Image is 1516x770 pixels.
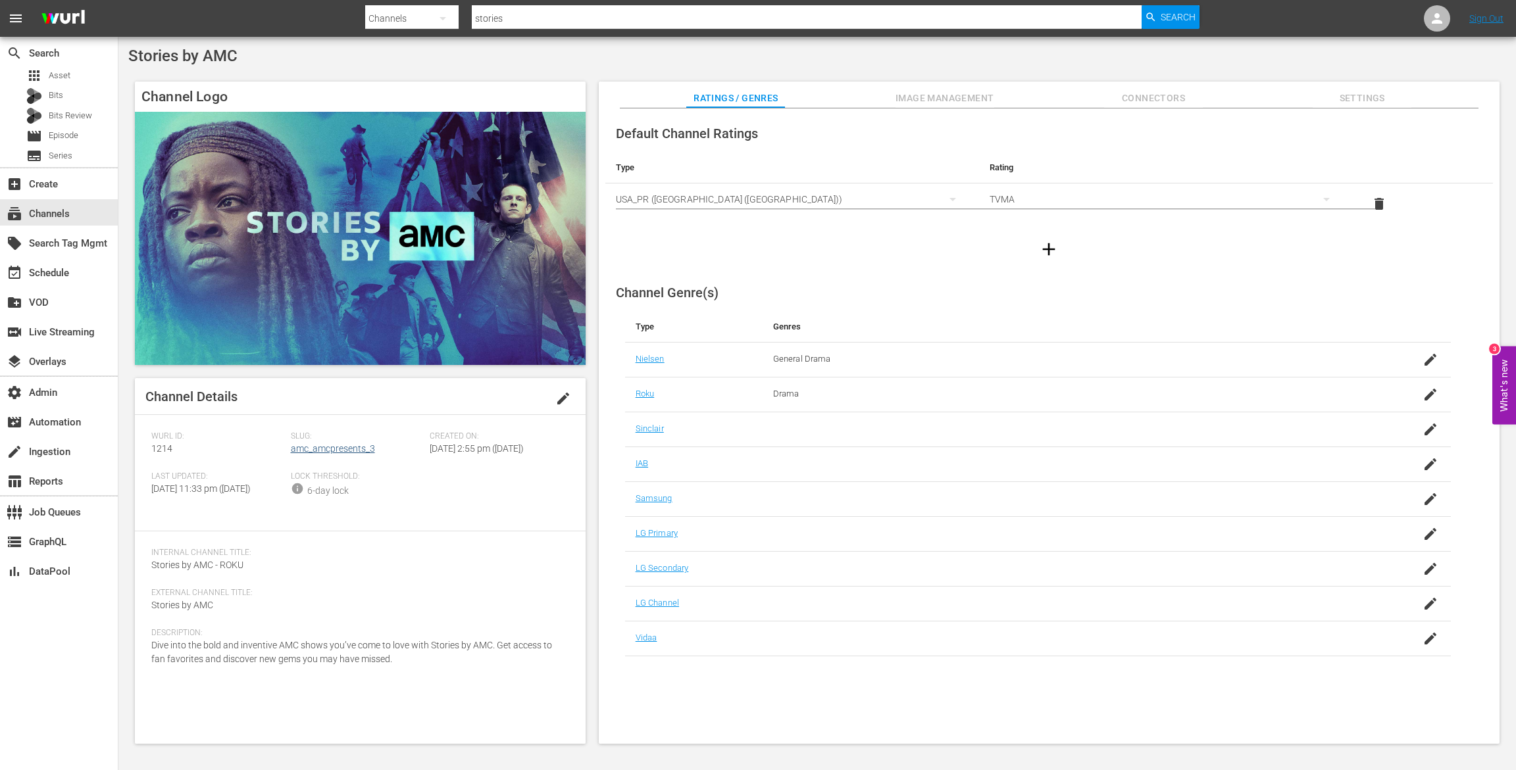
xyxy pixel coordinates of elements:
span: Settings [1313,90,1411,107]
th: Rating [979,152,1353,183]
span: Episode [26,128,42,144]
a: Sinclair [636,423,664,433]
span: Slug: [291,431,424,442]
span: Create [7,176,22,192]
span: Live Streaming [7,324,22,340]
span: Channels [7,206,22,222]
span: Search [7,45,22,61]
a: Samsung [636,493,672,503]
span: Wurl ID: [151,431,284,442]
button: delete [1363,188,1395,220]
span: 1214 [151,443,172,454]
span: Automation [7,414,22,430]
span: Ingestion [7,444,22,460]
div: 6-day lock [307,484,349,498]
span: Created On: [430,431,563,442]
a: IAB [636,458,648,468]
div: 3 [1489,343,1500,354]
span: Channel Details [145,389,238,404]
span: Overlays [7,354,22,370]
button: Search [1142,5,1200,29]
span: Admin [7,385,22,400]
img: Stories by AMC [135,112,586,365]
span: Internal Channel Title: [151,548,563,558]
span: GraphQL [7,534,22,550]
span: Ratings / Genres [686,90,785,107]
span: info [291,482,304,495]
span: menu [8,11,24,26]
span: [DATE] 11:33 pm ([DATE]) [151,483,251,494]
div: USA_PR ([GEOGRAPHIC_DATA] ([GEOGRAPHIC_DATA])) [616,181,969,218]
span: delete [1371,196,1387,212]
span: Default Channel Ratings [616,126,758,141]
span: Lock Threshold: [291,471,424,482]
span: Image Management [896,90,994,107]
img: ans4CAIJ8jUAAAAAAAAAAAAAAAAAAAAAAAAgQb4GAAAAAAAAAAAAAAAAAAAAAAAAJMjXAAAAAAAAAAAAAAAAAAAAAAAAgAT5G... [32,3,95,34]
span: VOD [7,295,22,310]
a: Roku [636,389,655,398]
span: DataPool [7,564,22,579]
a: amc_amcpresents_3 [291,443,375,454]
span: [DATE] 2:55 pm ([DATE]) [430,443,524,454]
div: Bits [26,88,42,104]
span: Connectors [1104,90,1203,107]
button: edit [547,383,579,414]
span: Series [49,149,72,162]
span: Stories by AMC [151,600,213,610]
a: Nielsen [636,354,665,364]
span: Asset [49,69,70,82]
span: Dive into the bold and inventive AMC shows you’ve come to love with Stories by AMC. Get access to... [151,640,552,664]
th: Genres [763,311,1359,343]
span: event_available [7,265,22,281]
span: External Channel Title: [151,588,563,598]
span: Search Tag Mgmt [7,235,22,251]
span: Episode [49,129,78,142]
table: simple table [605,152,1493,224]
span: edit [555,391,571,406]
a: LG Primary [636,528,678,538]
th: Type [605,152,979,183]
span: Job Queues [7,504,22,520]
span: apps [26,68,42,84]
span: Bits [49,89,63,102]
a: Sign Out [1469,13,1503,24]
h4: Channel Logo [135,82,586,112]
div: Bits Review [26,108,42,124]
a: Vidaa [636,633,657,642]
span: Reports [7,473,22,489]
span: Last Updated: [151,471,284,482]
a: LG Secondary [636,563,689,573]
span: Description: [151,628,563,638]
span: Series [26,148,42,164]
span: Search [1161,5,1196,29]
button: Open Feedback Widget [1492,346,1516,424]
span: Bits Review [49,109,92,122]
div: TVMA [990,181,1342,218]
span: Stories by AMC - ROKU [151,560,243,570]
a: LG Channel [636,598,679,608]
span: Channel Genre(s) [616,285,719,301]
th: Type [625,311,763,343]
span: Stories by AMC [128,47,238,65]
